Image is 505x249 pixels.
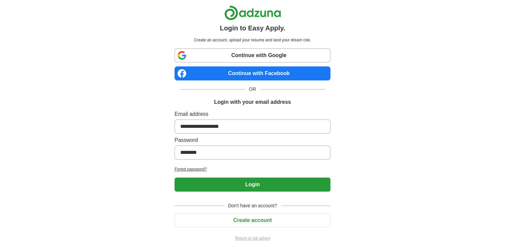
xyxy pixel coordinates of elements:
a: Continue with Google [175,48,330,62]
span: OR [245,86,260,93]
label: Email address [175,110,330,118]
a: Create account [175,217,330,223]
label: Password [175,136,330,144]
button: Create account [175,213,330,227]
button: Login [175,178,330,192]
span: Don't have an account? [224,202,281,209]
img: Adzuna logo [224,5,281,20]
a: Return to job advert [175,235,330,241]
h1: Login with your email address [214,98,291,106]
a: Continue with Facebook [175,66,330,80]
h1: Login to Easy Apply. [220,23,285,33]
a: Forgot password? [175,166,330,172]
p: Create an account, upload your resume and land your dream role. [176,37,329,43]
